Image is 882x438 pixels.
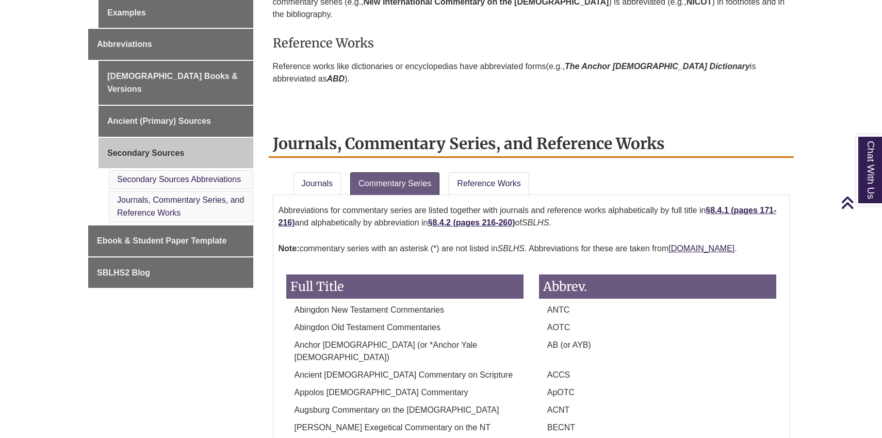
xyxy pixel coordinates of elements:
[326,74,345,83] i: ABD
[286,304,524,316] p: Abingdon New Testament Commentaries
[117,175,241,184] a: Secondary Sources Abbreviations
[97,268,150,277] span: SBLHS2 Blog
[293,172,341,195] a: Journals
[546,62,565,71] span: (e.g.,
[539,321,776,334] p: AOTC
[99,61,253,105] a: [DEMOGRAPHIC_DATA] Books & Versions
[286,369,524,381] p: Ancient [DEMOGRAPHIC_DATA] Commentary on Scripture
[428,218,515,227] a: §8.4.2 (pages 216-260)
[273,35,790,51] h3: Reference Works
[279,238,785,259] p: commentary series with an asterisk (*) are not listed in . Abbreviations for these are taken from .
[539,304,776,316] p: ANTC
[286,386,524,399] p: Appolos [DEMOGRAPHIC_DATA] Commentary
[449,172,529,195] a: Reference Works
[286,321,524,334] p: Abingdon Old Testament Commentaries
[279,200,785,233] p: Abbreviations for commentary series are listed together with journals and reference works alphabe...
[286,274,524,299] h3: Full Title
[286,421,524,434] p: [PERSON_NAME] Exegetical Commentary on the NT
[97,40,152,48] span: Abbreviations
[286,404,524,416] p: Augsburg Commentary on the [DEMOGRAPHIC_DATA]
[841,196,879,209] a: Back to Top
[99,106,253,137] a: Ancient (Primary) Sources
[269,131,794,158] h2: Journals, Commentary Series, and Reference Works
[539,404,776,416] p: ACNT
[88,257,253,288] a: SBLHS2 Blog
[99,138,253,169] a: Secondary Sources
[522,218,549,227] em: SBLHS
[97,236,226,245] span: Ebook & Student Paper Template
[668,244,734,253] a: [DOMAIN_NAME]
[539,386,776,399] p: ApOTC
[345,74,350,83] span: ).
[498,244,525,253] em: SBLHS
[88,225,253,256] a: Ebook & Student Paper Template
[539,421,776,434] p: BECNT
[279,244,300,253] strong: Note:
[539,369,776,381] p: ACCS
[88,29,253,60] a: Abbreviations
[350,172,439,195] a: Commentary Series
[539,339,776,351] p: AB (or AYB)
[565,62,750,71] em: The Anchor [DEMOGRAPHIC_DATA] Dictionary
[273,56,790,89] p: Reference works like dictionaries or encyclopedias have abbreviated forms
[539,274,776,299] h3: Abbrev.
[279,206,777,227] a: §8.4.1 (pages 171-216)
[286,339,524,364] p: Anchor [DEMOGRAPHIC_DATA] (or *Anchor Yale [DEMOGRAPHIC_DATA])
[117,196,244,218] a: Journals, Commentary Series, and Reference Works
